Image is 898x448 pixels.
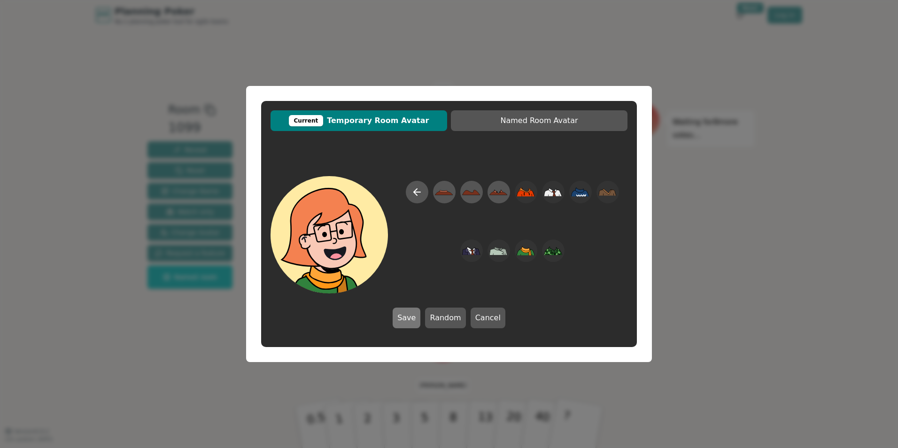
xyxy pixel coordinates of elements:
[289,115,324,126] div: Current
[425,308,465,328] button: Random
[456,115,623,126] span: Named Room Avatar
[471,308,505,328] button: Cancel
[275,115,442,126] span: Temporary Room Avatar
[451,110,627,131] button: Named Room Avatar
[271,110,447,131] button: CurrentTemporary Room Avatar
[393,308,420,328] button: Save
